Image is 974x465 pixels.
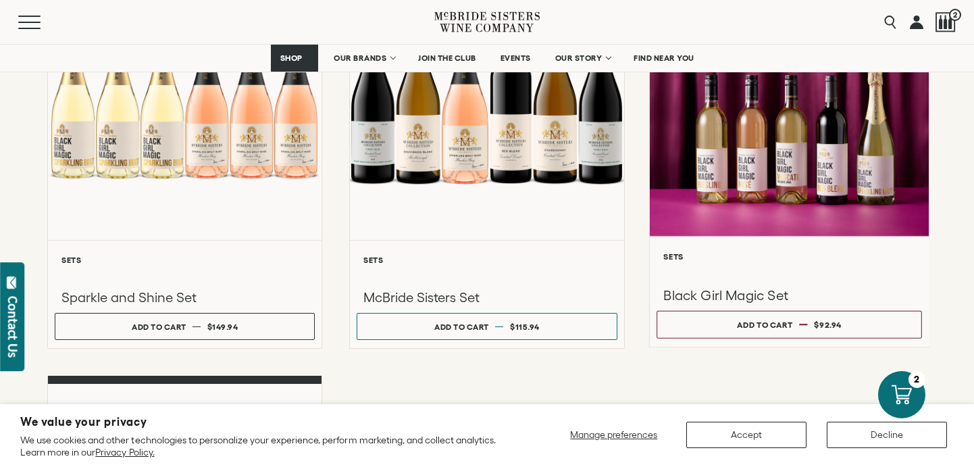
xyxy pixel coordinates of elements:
button: Add to cart $149.94 [55,313,315,340]
a: FIND NEAR YOU [625,45,703,72]
h3: McBride Sisters Set [363,289,610,306]
span: $149.94 [207,322,238,331]
div: Contact Us [6,296,20,358]
span: $115.94 [510,322,540,331]
a: JOIN THE CLUB [409,45,485,72]
span: EVENTS [501,53,531,63]
h6: Sets [663,252,915,261]
div: Add to cart [737,315,792,335]
span: 2 [949,9,961,21]
div: 2 [908,371,925,388]
button: Accept [686,422,806,448]
button: Manage preferences [562,422,666,448]
button: Mobile Menu Trigger [18,16,67,29]
button: Decline [827,422,947,448]
div: Add to cart [132,317,186,337]
h3: Black Girl Magic Set [663,287,915,305]
button: Add to cart $115.94 [357,313,617,340]
a: Privacy Policy. [95,447,154,458]
p: We use cookies and other technologies to personalize your experience, perform marketing, and coll... [20,434,515,458]
h6: Sets [363,255,610,264]
span: SHOP [280,53,303,63]
a: SHOP [271,45,318,72]
span: OUR BRANDS [334,53,386,63]
a: OUR BRANDS [325,45,403,72]
span: JOIN THE CLUB [418,53,476,63]
span: FIND NEAR YOU [634,53,694,63]
a: OUR STORY [546,45,619,72]
div: Add to cart [434,317,489,337]
h3: Sparkle and Shine Set [61,289,308,306]
span: $92.94 [814,320,842,329]
span: OUR STORY [555,53,603,63]
h6: Sets [61,255,308,264]
h2: We value your privacy [20,416,515,428]
a: EVENTS [492,45,540,72]
span: Manage preferences [570,429,657,440]
button: Add to cart $92.94 [657,311,922,339]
